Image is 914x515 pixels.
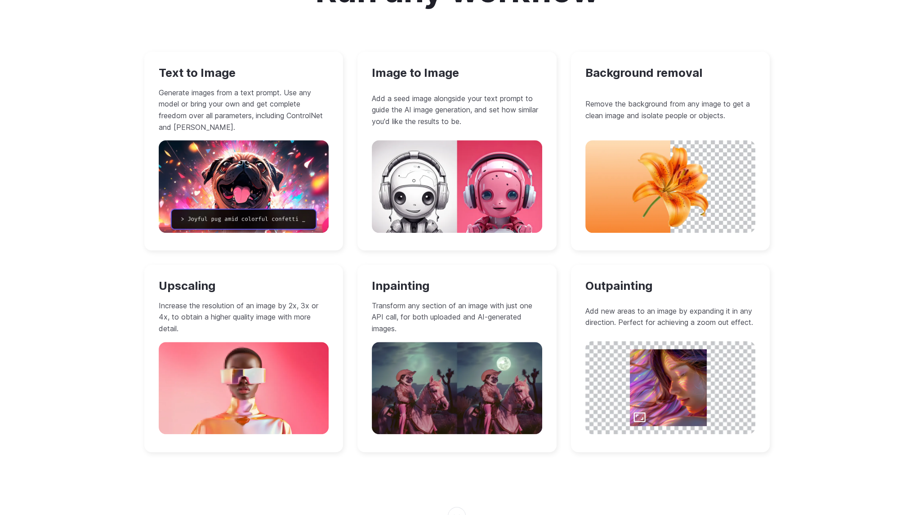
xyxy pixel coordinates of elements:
h3: Outpainting [585,279,756,293]
p: Transform any section of an image with just one API call, for both uploaded and AI-generated images. [372,300,542,335]
img: A pug dog with its tongue out in front of fireworks [159,140,329,232]
p: Generate images from a text prompt. Use any model or bring your own and get complete freedom over... [159,87,329,133]
h3: Text to Image [159,66,329,80]
img: A single orange flower on an orange and white background [585,140,756,232]
h3: Background removal [585,66,756,80]
h3: Upscaling [159,279,329,293]
img: A pink and white robot with headphones on [372,140,542,232]
img: A woman with her eyes closed and her hair blowing in the wind [585,341,756,434]
img: A pug dog dressed as a cowboy riding a horse in the desert [372,342,542,434]
h3: Inpainting [372,279,542,293]
img: A woman wearing a pair of virtual reality glasses [159,342,329,434]
p: Increase the resolution of an image by 2x, 3x or 4x, to obtain a higher quality image with more d... [159,300,329,335]
p: Add new areas to an image by expanding it in any direction. Perfect for achieving a zoom out effect. [585,306,756,329]
p: Add a seed image alongside your text prompt to guide the AI image generation, and set how similar... [372,93,542,128]
p: Remove the background from any image to get a clean image and isolate people or objects. [585,98,756,121]
h3: Image to Image [372,66,542,80]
